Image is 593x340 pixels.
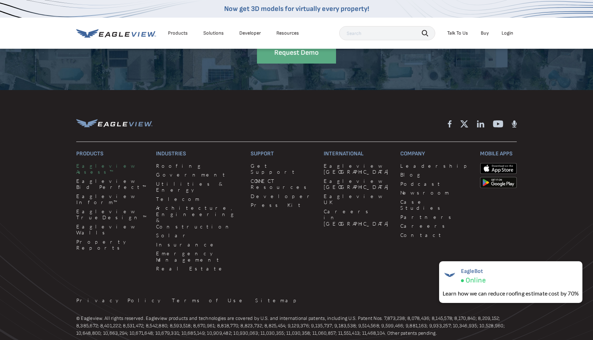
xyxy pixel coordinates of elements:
[447,30,468,36] div: Talk To Us
[76,315,517,337] p: © Eagleview. All rights reserved. Eagleview products and technologies are covered by U.S. and int...
[76,239,148,251] a: Property Reports
[156,232,242,239] a: Solar
[156,150,242,157] h3: Industries
[480,177,517,188] img: google-play-store_b9643a.png
[324,150,392,157] h3: International
[443,268,457,282] img: EagleBot
[251,163,315,175] a: Get Support
[156,250,242,263] a: Emergency Management
[251,202,315,208] a: Press Kit
[400,199,472,211] a: Case Studies
[480,150,517,157] h3: Mobile Apps
[400,181,472,187] a: Podcast
[443,289,579,298] div: Learn how we can reduce roofing estimate cost by 70%
[76,193,148,205] a: Eagleview Inform™
[339,26,435,40] input: Search
[76,150,148,157] h3: Products
[400,190,472,196] a: Newsroom
[168,30,188,36] div: Products
[76,223,148,236] a: Eagleview Walls
[324,208,392,227] a: Careers in [GEOGRAPHIC_DATA]
[481,30,489,36] a: Buy
[400,214,472,220] a: Partners
[76,163,148,175] a: Eagleview Assess™
[400,163,472,169] a: Leadership
[324,193,392,205] a: Eagleview UK
[156,241,242,248] a: Insurance
[156,181,242,193] a: Utilities & Energy
[400,232,472,238] a: Contact
[400,150,472,157] h3: Company
[257,42,336,64] a: Request Demo
[203,30,224,36] div: Solutions
[324,163,392,175] a: Eagleview [GEOGRAPHIC_DATA]
[76,208,148,221] a: Eagleview TrueDesign™
[156,196,242,202] a: Telecom
[324,178,392,190] a: Eagleview [GEOGRAPHIC_DATA]
[224,5,369,13] a: Now get 3D models for virtually every property!
[239,30,261,36] a: Developer
[156,172,242,178] a: Government
[76,178,148,190] a: Eagleview Bid Perfect™
[251,150,315,157] h3: Support
[156,266,242,272] a: Real Estate
[156,205,242,229] a: Architecture, Engineering & Construction
[255,297,301,304] a: Sitemap
[76,297,163,304] a: Privacy Policy
[251,178,315,190] a: CONNECT Resources
[276,30,299,36] div: Resources
[461,268,486,275] span: EagleBot
[502,30,513,36] div: Login
[400,223,472,229] a: Careers
[156,163,242,169] a: Roofing
[172,297,247,304] a: Terms of Use
[400,172,472,178] a: Blog
[251,193,315,199] a: Developer
[480,163,517,174] img: apple-app-store.png
[466,276,486,285] span: Online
